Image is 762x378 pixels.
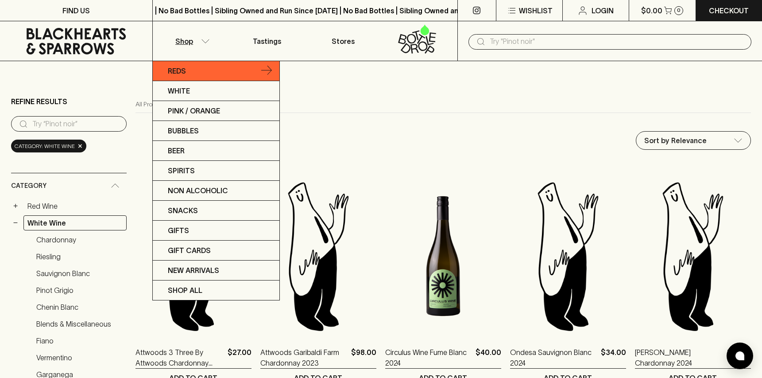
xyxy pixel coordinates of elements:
a: Gift Cards [153,241,279,261]
a: Snacks [153,201,279,221]
a: Non Alcoholic [153,181,279,201]
p: Gift Cards [168,245,211,256]
p: Spirits [168,165,195,176]
p: SHOP ALL [168,285,202,296]
a: Bubbles [153,121,279,141]
p: White [168,86,190,96]
p: Beer [168,145,185,156]
p: Snacks [168,205,198,216]
p: Non Alcoholic [168,185,228,196]
a: SHOP ALL [153,281,279,300]
p: Reds [168,66,186,76]
a: New Arrivals [153,261,279,281]
a: Gifts [153,221,279,241]
img: bubble-icon [735,351,744,360]
a: Beer [153,141,279,161]
a: Reds [153,61,279,81]
p: Gifts [168,225,189,236]
p: Bubbles [168,125,199,136]
p: New Arrivals [168,265,219,276]
p: Pink / Orange [168,105,220,116]
a: White [153,81,279,101]
a: Pink / Orange [153,101,279,121]
a: Spirits [153,161,279,181]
